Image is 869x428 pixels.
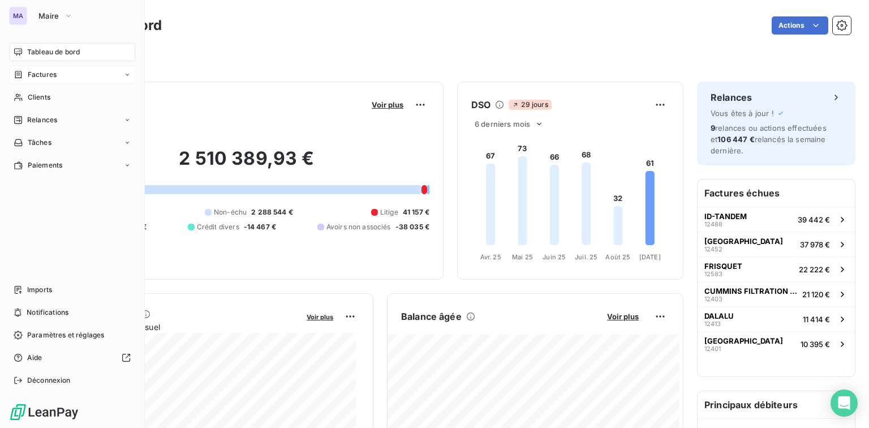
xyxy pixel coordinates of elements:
span: Relances [27,115,57,125]
span: 22 222 € [799,265,830,274]
button: DALALU1241311 414 € [698,306,855,331]
div: Open Intercom Messenger [831,390,858,417]
button: ID-TANDEM1248839 442 € [698,207,855,232]
button: Voir plus [604,311,642,322]
span: 12413 [704,320,721,327]
span: Tâches [28,138,51,148]
span: Aide [27,353,42,363]
button: [GEOGRAPHIC_DATA]1240110 395 € [698,331,855,356]
h6: Principaux débiteurs [698,391,855,418]
h6: Factures échues [698,179,855,207]
button: [GEOGRAPHIC_DATA]1245237 978 € [698,232,855,256]
img: Logo LeanPay [9,403,79,421]
span: 41 157 € [403,207,429,217]
span: -14 467 € [244,222,276,232]
a: Aide [9,349,135,367]
button: Voir plus [368,100,407,110]
span: 6 derniers mois [475,119,530,129]
button: Actions [772,16,828,35]
span: Déconnexion [27,375,71,386]
span: 12403 [704,296,722,302]
span: 2 288 544 € [251,207,293,217]
span: [GEOGRAPHIC_DATA] [704,237,783,246]
span: Factures [28,70,57,80]
span: CUMMINS FILTRATION SARL [704,286,798,296]
span: ID-TANDEM [704,212,747,221]
tspan: Mai 25 [512,253,533,261]
span: FRISQUET [704,262,742,271]
span: Non-échu [214,207,247,217]
span: 12488 [704,221,722,228]
tspan: Juin 25 [543,253,566,261]
button: Voir plus [303,311,337,322]
h6: Balance âgée [401,310,462,323]
span: Maire [38,11,59,20]
h2: 2 510 389,93 € [64,147,429,181]
button: FRISQUET1258322 222 € [698,256,855,281]
div: MA [9,7,27,25]
span: 11 414 € [803,315,830,324]
span: Voir plus [307,313,333,321]
span: Voir plus [372,100,403,109]
span: 12401 [704,345,721,352]
span: Tableau de bord [27,47,80,57]
tspan: [DATE] [639,253,661,261]
span: 39 442 € [798,215,830,224]
span: Clients [28,92,50,102]
span: Avoirs non associés [326,222,391,232]
tspan: Août 25 [605,253,630,261]
span: Chiffre d'affaires mensuel [64,321,299,333]
h6: Relances [711,91,752,104]
span: 10 395 € [801,340,830,349]
span: 21 120 € [802,290,830,299]
span: 9 [711,123,715,132]
span: Vous êtes à jour ! [711,109,774,118]
tspan: Juil. 25 [575,253,597,261]
span: DALALU [704,311,734,320]
span: Notifications [27,307,68,318]
tspan: Avr. 25 [480,253,501,261]
span: 29 jours [509,100,551,110]
span: Voir plus [607,312,639,321]
span: 106 447 € [717,135,754,144]
span: 12583 [704,271,722,277]
span: Paramètres et réglages [27,330,104,340]
span: 12452 [704,246,722,252]
span: Imports [27,285,52,295]
span: Crédit divers [197,222,239,232]
span: -38 035 € [395,222,429,232]
span: Litige [380,207,398,217]
span: [GEOGRAPHIC_DATA] [704,336,783,345]
span: 37 978 € [800,240,830,249]
h6: DSO [471,98,491,112]
span: Paiements [28,160,62,170]
button: CUMMINS FILTRATION SARL1240321 120 € [698,281,855,306]
span: relances ou actions effectuées et relancés la semaine dernière. [711,123,827,155]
